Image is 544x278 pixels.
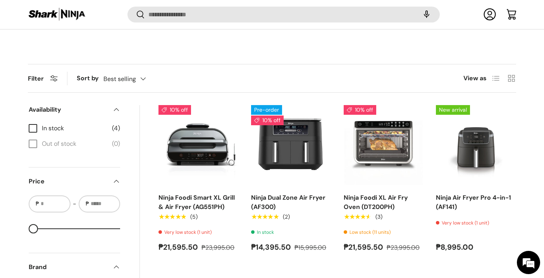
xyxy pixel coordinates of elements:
[436,193,511,211] a: Ninja Air Fryer Pro 4-in-1 (AF141)
[103,75,136,83] span: Best selling
[127,4,146,22] div: Minimize live chat window
[73,199,76,209] span: -
[436,105,516,185] img: https://sharkninja.com.ph/products/ninja-air-fryer-pro-4-in-1-af141
[28,74,58,83] button: Filter
[35,200,40,208] span: ₱
[40,43,130,54] div: Chat with us now
[29,167,120,195] summary: Price
[158,105,191,115] span: 10% off
[112,124,120,133] span: (4)
[414,6,439,23] speech-search-button: Search by voice
[251,116,284,125] span: 10% off
[77,74,103,83] label: Sort by
[29,177,108,186] span: Price
[28,7,86,22] img: Shark Ninja Philippines
[344,105,424,185] img: ninja-foodi-xl-air-fry-oven-with-sample-food-content-full-view-sharkninja-philippines
[251,105,331,185] a: Ninja Dual Zone Air Fryer (AF300)
[112,139,120,148] span: (0)
[344,193,408,211] a: Ninja Foodi XL Air Fry Oven (DT200PH)
[42,139,107,148] span: Out of stock
[158,105,239,185] img: ninja-foodi-smart-xl-grill-and-air-fryer-full-view-shark-ninja-philippines
[28,74,44,83] span: Filter
[344,105,424,185] a: Ninja Foodi XL Air Fry Oven (DT200PH)
[436,105,516,185] a: Ninja Air Fryer Pro 4-in-1 (AF141)
[45,87,107,166] span: We're online!
[42,124,107,133] span: In stock
[85,200,90,208] span: ₱
[29,105,108,114] span: Availability
[29,96,120,124] summary: Availability
[158,193,235,211] a: Ninja Foodi Smart XL Grill & Air Fryer (AG551PH)
[436,105,470,115] span: New arrival
[103,72,162,86] button: Best selling
[251,193,325,211] a: Ninja Dual Zone Air Fryer (AF300)
[29,262,108,272] span: Brand
[158,105,239,185] a: Ninja Foodi Smart XL Grill & Air Fryer (AG551PH)
[4,191,148,218] textarea: Type your message and hit 'Enter'
[344,105,376,115] span: 10% off
[463,74,487,83] span: View as
[251,105,282,115] span: Pre-order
